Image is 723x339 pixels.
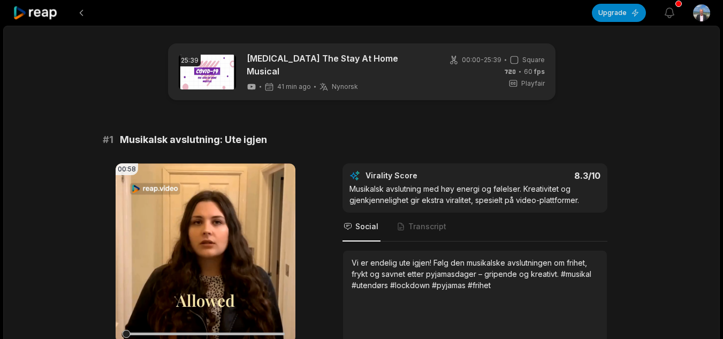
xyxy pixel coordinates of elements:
span: Musikalsk avslutning: Ute igjen [120,132,267,147]
span: # 1 [103,132,113,147]
span: 00:00 - 25:39 [462,55,501,65]
span: Social [355,221,378,232]
a: [MEDICAL_DATA] The Stay At Home Musical [247,52,431,78]
div: Virality Score [366,170,481,181]
span: 41 min ago [277,82,311,91]
nav: Tabs [343,213,607,242]
span: 60 [524,67,545,77]
button: Upgrade [592,4,646,22]
div: Musikalsk avslutning med høy energi og følelser. Kreativitet og gjenkjennelighet gir ekstra viral... [349,183,600,206]
iframe: Intercom live chat [687,303,712,328]
span: fps [534,67,545,76]
span: Square [522,55,545,65]
span: Playfair [521,79,545,88]
span: Nynorsk [332,82,358,91]
div: Vi er endelig ute igjen! Følg den musikalske avslutningen om frihet, frykt og savnet etter pyjama... [352,257,598,291]
div: 8.3 /10 [486,170,601,181]
span: Transcript [408,221,446,232]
